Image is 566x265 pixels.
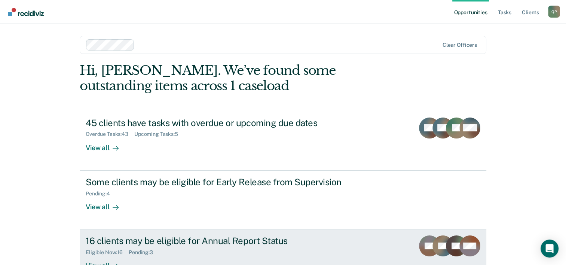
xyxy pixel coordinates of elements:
a: 45 clients have tasks with overdue or upcoming due datesOverdue Tasks:43Upcoming Tasks:5View all [80,112,486,170]
div: Pending : 3 [129,249,159,256]
div: Upcoming Tasks : 5 [134,131,184,137]
div: 16 clients may be eligible for Annual Report Status [86,235,348,246]
div: Some clients may be eligible for Early Release from Supervision [86,177,348,188]
div: Overdue Tasks : 43 [86,131,134,137]
div: Clear officers [443,42,477,48]
div: Q P [548,6,560,18]
div: View all [86,137,128,152]
div: Hi, [PERSON_NAME]. We’ve found some outstanding items across 1 caseload [80,63,405,94]
div: 45 clients have tasks with overdue or upcoming due dates [86,118,348,128]
button: Profile dropdown button [548,6,560,18]
a: Some clients may be eligible for Early Release from SupervisionPending:4View all [80,170,486,229]
div: Eligible Now : 16 [86,249,129,256]
div: Pending : 4 [86,191,116,197]
img: Recidiviz [8,8,44,16]
div: View all [86,197,128,211]
div: Open Intercom Messenger [541,240,559,258]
